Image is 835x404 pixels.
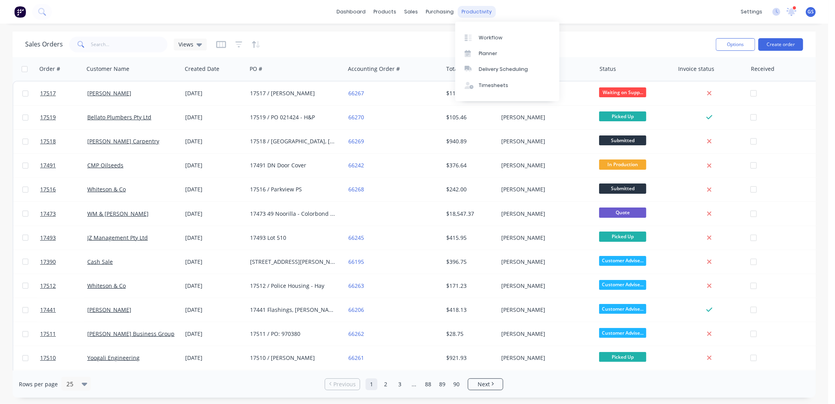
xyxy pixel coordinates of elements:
div: 17517 / [PERSON_NAME] [250,89,337,97]
div: $171.23 [446,282,493,290]
a: 17516 [40,178,87,201]
div: 17511 / PO: 970380 [250,330,337,338]
span: Submitted [599,183,646,193]
a: Previous page [325,380,360,388]
span: Customer Advise... [599,328,646,338]
a: 17491 [40,154,87,177]
div: $18,547.37 [446,210,493,218]
div: Received [751,65,774,73]
span: Rows per page [19,380,58,388]
span: Picked Up [599,111,646,121]
a: 17473 [40,202,87,226]
a: Planner [455,46,559,61]
span: Customer Advise... [599,280,646,290]
input: Search... [91,37,168,52]
a: 17511 [40,322,87,346]
ul: Pagination [322,378,506,390]
div: [DATE] [185,330,244,338]
div: [PERSON_NAME] [501,185,589,193]
div: Customer Name [86,65,129,73]
div: Status [600,65,616,73]
span: Quote [599,208,646,217]
button: Create order [758,38,803,51]
a: Page 90 [451,378,462,390]
div: 17518 / [GEOGRAPHIC_DATA], [GEOGRAPHIC_DATA] [250,137,337,145]
div: $118.73 [446,89,493,97]
span: 17519 [40,113,56,121]
div: [DATE] [185,306,244,314]
div: Workflow [479,34,502,41]
div: [PERSON_NAME] [501,282,589,290]
div: $921.93 [446,354,493,362]
div: PO # [250,65,262,73]
div: Order # [39,65,60,73]
span: 17441 [40,306,56,314]
span: 17473 [40,210,56,218]
div: [STREET_ADDRESS][PERSON_NAME] [250,258,337,266]
a: 66268 [348,185,364,193]
a: Next page [468,380,503,388]
a: dashboard [333,6,370,18]
a: 66242 [348,161,364,169]
div: 17491 DN Door Cover [250,161,337,169]
div: settings [737,6,766,18]
div: [DATE] [185,282,244,290]
div: [DATE] [185,113,244,121]
div: productivity [458,6,496,18]
a: Whiteson & Co [87,185,126,193]
div: [PERSON_NAME] [501,234,589,242]
a: 66269 [348,137,364,145]
div: [DATE] [185,137,244,145]
a: Yoogali Engineering [87,354,140,361]
span: 17390 [40,258,56,266]
div: 17510 / [PERSON_NAME] [250,354,337,362]
a: 66245 [348,234,364,241]
a: JZ Management Pty Ltd [87,234,148,241]
span: Next [478,380,490,388]
div: $28.75 [446,330,493,338]
div: Accounting Order # [348,65,400,73]
div: [DATE] [185,185,244,193]
div: [PERSON_NAME] [501,161,589,169]
span: Picked Up [599,352,646,362]
a: 66262 [348,330,364,337]
div: 17473 49 Noorilla - Colorbond Sheeting [250,210,337,218]
a: 66267 [348,89,364,97]
span: Picked Up [599,232,646,241]
div: Total ($) [446,65,467,73]
div: $418.13 [446,306,493,314]
a: 17519 [40,106,87,129]
span: Views [178,40,193,48]
a: 17510 [40,346,87,370]
a: Timesheets [455,78,559,93]
div: $940.89 [446,137,493,145]
a: 17512 [40,274,87,298]
a: WM & [PERSON_NAME] [87,210,149,217]
span: 17493 [40,234,56,242]
a: [PERSON_NAME] Business Group [87,330,175,337]
div: 17441 Flashings, [PERSON_NAME] [250,306,337,314]
img: Factory [14,6,26,18]
span: 17516 [40,185,56,193]
div: 17493 Lot 510 [250,234,337,242]
div: $242.00 [446,185,493,193]
a: 17518 [40,130,87,153]
div: Created Date [185,65,219,73]
span: Waiting on Supp... [599,87,646,97]
div: [DATE] [185,354,244,362]
div: [PERSON_NAME] [501,137,589,145]
div: [PERSON_NAME] [501,330,589,338]
a: 66263 [348,282,364,289]
a: 17441 [40,298,87,322]
div: [DATE] [185,210,244,218]
span: Previous [333,380,356,388]
a: Whiteson & Co [87,282,126,289]
a: [PERSON_NAME] [87,89,131,97]
a: 66206 [348,306,364,313]
span: Submitted [599,135,646,145]
span: 17518 [40,137,56,145]
div: [DATE] [185,89,244,97]
button: Options [716,38,755,51]
a: Bellato Plumbers Pty Ltd [87,113,151,121]
a: 66261 [348,354,364,361]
